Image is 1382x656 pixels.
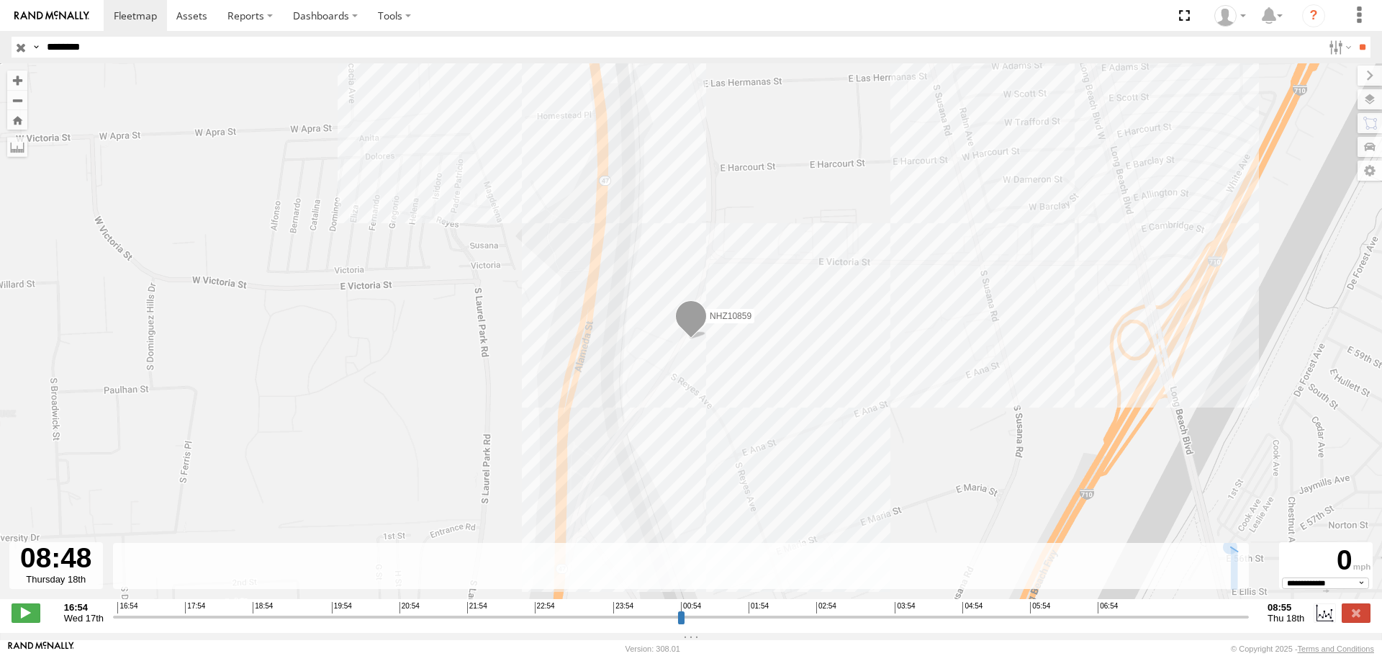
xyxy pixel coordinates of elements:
[1030,602,1050,614] span: 05:54
[1323,37,1354,58] label: Search Filter Options
[467,602,487,614] span: 21:54
[7,90,27,110] button: Zoom out
[535,602,555,614] span: 22:54
[12,603,40,622] label: Play/Stop
[117,602,137,614] span: 16:54
[64,613,104,624] span: Wed 17th Sep 2025
[1231,644,1374,653] div: © Copyright 2025 -
[1358,161,1382,181] label: Map Settings
[1342,603,1370,622] label: Close
[253,602,273,614] span: 18:54
[185,602,205,614] span: 17:54
[1098,602,1118,614] span: 06:54
[7,71,27,90] button: Zoom in
[332,602,352,614] span: 19:54
[895,602,915,614] span: 03:54
[749,602,769,614] span: 01:54
[1209,5,1251,27] div: Zulema McIntosch
[399,602,420,614] span: 20:54
[30,37,42,58] label: Search Query
[1281,544,1370,578] div: 0
[1302,4,1325,27] i: ?
[8,642,74,656] a: Visit our Website
[681,602,701,614] span: 00:54
[1268,613,1304,624] span: Thu 18th Sep 2025
[7,110,27,130] button: Zoom Home
[1268,602,1304,613] strong: 08:55
[1298,644,1374,653] a: Terms and Conditions
[64,602,104,613] strong: 16:54
[816,602,836,614] span: 02:54
[710,310,751,320] span: NHZ10859
[962,602,983,614] span: 04:54
[7,137,27,157] label: Measure
[14,11,89,21] img: rand-logo.svg
[613,602,633,614] span: 23:54
[625,644,680,653] div: Version: 308.01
